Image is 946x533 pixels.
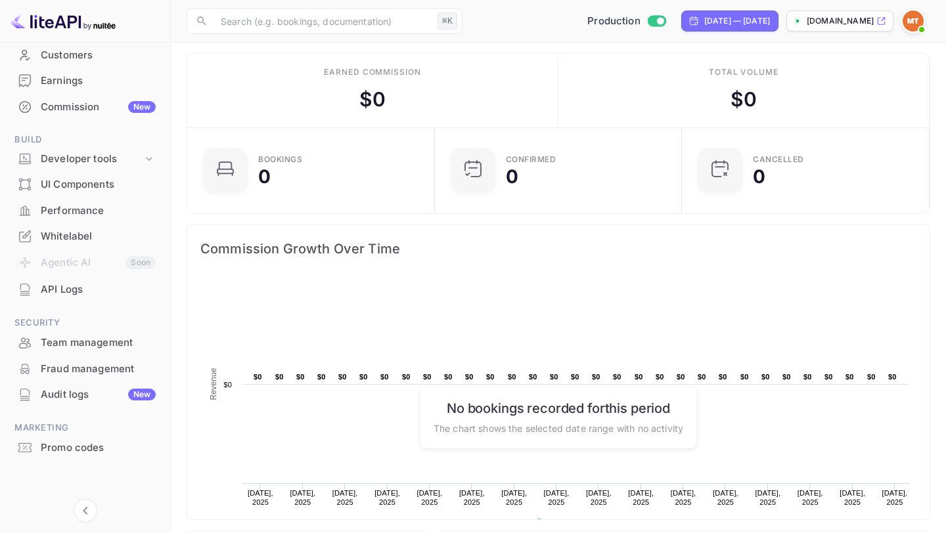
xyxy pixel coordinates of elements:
text: $0 [803,373,812,381]
text: $0 [782,373,791,381]
text: $0 [677,373,685,381]
a: CommissionNew [8,95,162,119]
div: Audit logs [41,387,156,402]
div: ⌘K [438,12,457,30]
span: Commission Growth Over Time [200,238,916,259]
text: $0 [635,373,643,381]
div: New [128,389,156,400]
div: API Logs [41,282,156,297]
text: $0 [254,373,262,381]
text: $0 [698,373,706,381]
text: [DATE], 2025 [248,489,273,506]
text: $0 [845,373,854,381]
text: [DATE], 2025 [374,489,400,506]
div: Whitelabel [41,229,156,244]
text: $0 [656,373,664,381]
div: [DATE] — [DATE] [704,15,770,27]
text: $0 [867,373,876,381]
div: Earnings [41,74,156,89]
div: Earned commission [324,66,421,78]
text: $0 [223,381,232,389]
text: $0 [529,373,537,381]
text: $0 [571,373,579,381]
div: 0 [258,167,271,186]
div: Audit logsNew [8,382,162,408]
div: UI Components [8,172,162,198]
div: Whitelabel [8,224,162,249]
div: Fraud management [41,362,156,377]
p: [DOMAIN_NAME] [807,15,874,27]
text: $0 [761,373,770,381]
a: Promo codes [8,435,162,459]
span: Production [587,14,641,29]
button: Collapse navigation [74,499,97,522]
text: [DATE], 2025 [798,489,823,506]
div: Team management [41,335,156,351]
text: $0 [359,373,368,381]
div: 0 [506,167,518,186]
text: [DATE], 2025 [671,489,696,506]
p: The chart shows the selected date range with no activity [434,421,683,435]
a: Audit logsNew [8,382,162,406]
img: Minerave Travel [903,11,924,32]
text: [DATE], 2025 [755,489,780,506]
text: $0 [592,373,600,381]
text: $0 [402,373,411,381]
a: Whitelabel [8,224,162,248]
a: UI Components [8,172,162,196]
div: API Logs [8,277,162,303]
span: Security [8,316,162,330]
div: $ 0 [731,85,757,114]
text: [DATE], 2025 [332,489,358,506]
text: $0 [380,373,389,381]
div: Customers [41,48,156,63]
span: Build [8,133,162,147]
div: CommissionNew [8,95,162,120]
div: Developer tools [8,148,162,171]
text: $0 [740,373,749,381]
text: $0 [550,373,558,381]
div: UI Components [41,177,156,192]
text: [DATE], 2025 [628,489,654,506]
input: Search (e.g. bookings, documentation) [213,8,432,34]
text: $0 [719,373,727,381]
text: [DATE], 2025 [713,489,738,506]
text: [DATE], 2025 [417,489,443,506]
text: [DATE], 2025 [544,489,570,506]
div: $ 0 [359,85,386,114]
img: LiteAPI logo [11,11,116,32]
div: Fraud management [8,356,162,382]
a: API Logs [8,277,162,301]
div: Switch to Sandbox mode [582,14,671,29]
text: $0 [486,373,495,381]
div: Earnings [8,68,162,94]
text: Revenue [548,519,581,528]
a: Performance [8,198,162,223]
div: Bookings [258,156,302,163]
text: $0 [824,373,833,381]
text: $0 [275,373,284,381]
text: $0 [423,373,432,381]
a: Earnings [8,68,162,93]
text: $0 [296,373,305,381]
text: $0 [508,373,516,381]
a: Team management [8,330,162,354]
div: Confirmed [506,156,556,163]
a: Customers [8,43,162,67]
text: [DATE], 2025 [882,489,908,506]
text: [DATE], 2025 [586,489,612,506]
text: [DATE], 2025 [459,489,485,506]
text: [DATE], 2025 [501,489,527,506]
div: Commission [41,100,156,115]
text: Revenue [209,368,218,400]
div: Developer tools [41,152,143,167]
div: Total volume [709,66,779,78]
div: New [128,101,156,113]
text: $0 [613,373,621,381]
text: $0 [317,373,326,381]
text: $0 [888,373,897,381]
div: Promo codes [41,440,156,456]
div: CANCELLED [753,156,804,163]
div: 0 [753,167,765,186]
text: [DATE], 2025 [290,489,315,506]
